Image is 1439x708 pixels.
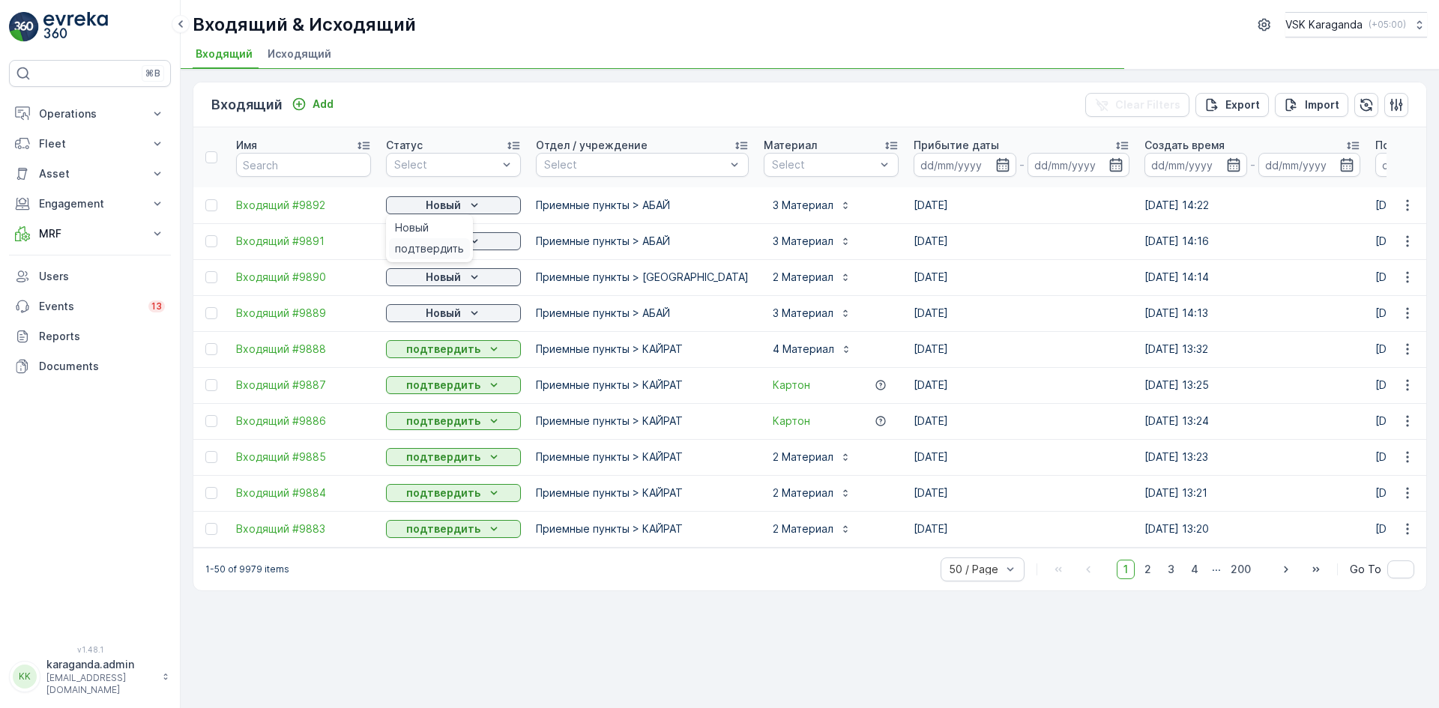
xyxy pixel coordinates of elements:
input: Search [236,153,371,177]
span: v 1.48.1 [9,645,171,654]
p: подтвердить [406,450,480,465]
p: 3 Материал [773,306,833,321]
td: Приемные пункты > КАЙРАТ [528,439,756,475]
div: Toggle Row Selected [205,415,217,427]
button: Новый [386,304,521,322]
a: Картон [773,378,810,393]
span: Новый [395,220,429,235]
p: Select [544,157,725,172]
button: Operations [9,99,171,129]
p: Fleet [39,136,141,151]
div: KK [13,665,37,689]
span: Входящий [196,46,253,61]
button: Новый [386,196,521,214]
p: 2 Материал [773,270,833,285]
a: Входящий #9891 [236,234,371,249]
button: подтвердить [386,376,521,394]
td: Приемные пункты > КАЙРАТ [528,367,756,403]
span: 2 [1138,560,1158,579]
button: подтвердить [386,520,521,538]
p: подтвердить [406,378,480,393]
a: Входящий #9889 [236,306,371,321]
button: подтвердить [386,412,521,430]
p: - [1019,156,1025,174]
p: Входящий [211,94,283,115]
a: Входящий #9890 [236,270,371,285]
span: Входящий #9886 [236,414,371,429]
button: Import [1275,93,1348,117]
div: Toggle Row Selected [205,451,217,463]
button: VSK Karaganda(+05:00) [1285,12,1427,37]
p: Operations [39,106,141,121]
p: Новый [426,270,461,285]
td: [DATE] [906,331,1137,367]
td: [DATE] [906,367,1137,403]
span: Входящий #9883 [236,521,371,536]
p: karaganda.admin [46,657,154,672]
button: MRF [9,219,171,249]
p: Engagement [39,196,141,211]
a: Documents [9,351,171,381]
p: Отдел / учреждение [536,138,648,153]
a: Reports [9,321,171,351]
p: Documents [39,359,165,374]
a: Картон [773,414,810,429]
button: подтвердить [386,340,521,358]
span: 1 [1117,560,1135,579]
div: Toggle Row Selected [205,307,217,319]
button: Clear Filters [1085,93,1189,117]
span: Go To [1350,562,1381,577]
p: Import [1305,97,1339,112]
div: Toggle Row Selected [205,271,217,283]
button: Asset [9,159,171,189]
td: [DATE] [906,475,1137,511]
p: Add [313,97,334,112]
p: Select [772,157,875,172]
div: Toggle Row Selected [205,199,217,211]
input: dd/mm/yyyy [914,153,1016,177]
button: 3 Материал [764,229,860,253]
p: 3 Материал [773,234,833,249]
a: Events13 [9,291,171,321]
p: Asset [39,166,141,181]
td: [DATE] 14:14 [1137,259,1368,295]
p: Входящий & Исходящий [193,13,416,37]
a: Входящий #9888 [236,342,371,357]
td: [DATE] [906,295,1137,331]
p: 2 Материал [773,450,833,465]
input: dd/mm/yyyy [1144,153,1247,177]
td: [DATE] [906,259,1137,295]
img: logo [9,12,39,42]
p: Users [39,269,165,284]
input: dd/mm/yyyy [1258,153,1361,177]
a: Входящий #9885 [236,450,371,465]
td: [DATE] 14:13 [1137,295,1368,331]
div: Toggle Row Selected [205,235,217,247]
p: Создать время [1144,138,1225,153]
a: Users [9,261,171,291]
span: Исходящий [268,46,331,61]
p: 2 Материал [773,521,833,536]
p: ( +05:00 ) [1369,19,1406,31]
p: ⌘B [145,67,160,79]
span: Входящий #9884 [236,485,371,500]
button: 2 Материал [764,517,860,541]
button: подтвердить [386,484,521,502]
td: [DATE] 13:21 [1137,475,1368,511]
p: Прибытие даты [914,138,999,153]
span: Входящий #9892 [236,198,371,213]
p: 1-50 of 9979 items [205,563,289,575]
td: [DATE] [906,439,1137,475]
span: 3 [1161,560,1181,579]
img: logo_light-DOdMpM7g.png [43,12,108,42]
div: Toggle Row Selected [205,343,217,355]
button: 2 Материал [764,481,860,505]
ul: Новый [386,214,473,262]
p: VSK Karaganda [1285,17,1363,32]
p: 2 Материал [773,485,833,500]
